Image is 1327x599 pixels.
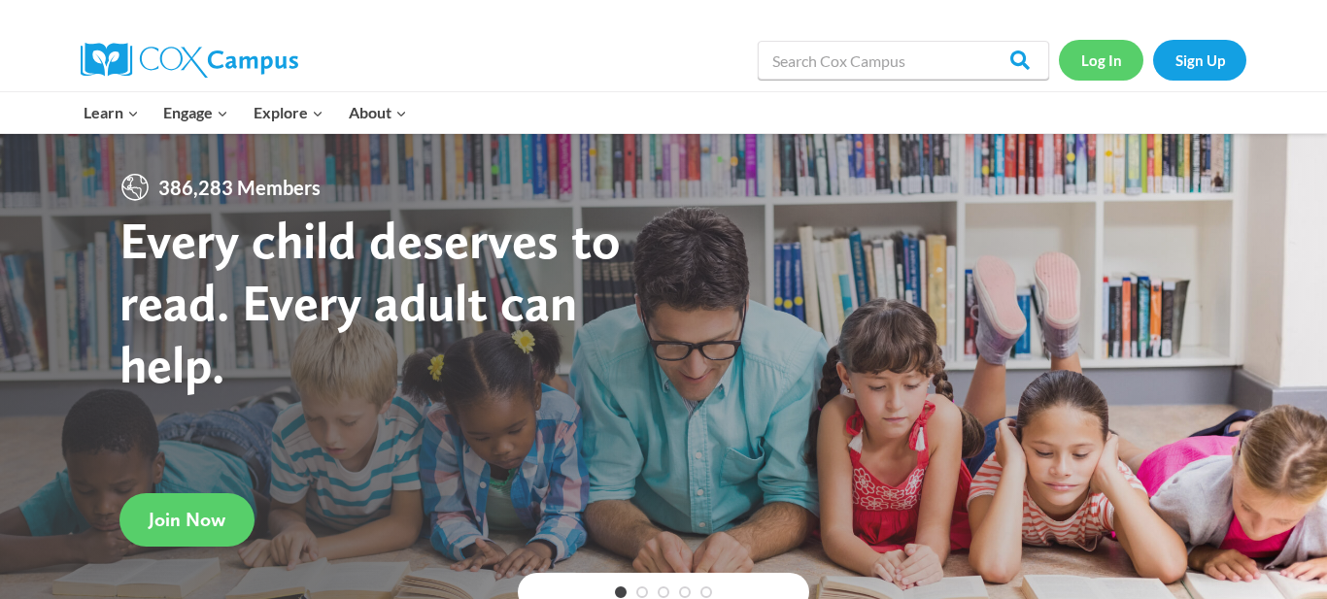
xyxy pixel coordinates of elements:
button: Child menu of Engage [152,92,242,133]
a: 2 [636,586,648,598]
span: Join Now [149,508,225,531]
a: 1 [615,586,627,598]
a: 5 [700,586,712,598]
a: Sign Up [1153,40,1246,80]
nav: Primary Navigation [71,92,419,133]
a: 3 [658,586,669,598]
input: Search Cox Campus [758,41,1049,80]
button: Child menu of About [336,92,420,133]
img: Cox Campus [81,43,298,78]
button: Child menu of Learn [71,92,152,133]
a: Join Now [119,493,255,547]
a: 4 [679,586,691,598]
button: Child menu of Explore [241,92,336,133]
nav: Secondary Navigation [1059,40,1246,80]
span: 386,283 Members [151,172,328,203]
strong: Every child deserves to read. Every adult can help. [119,209,621,394]
a: Log In [1059,40,1143,80]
